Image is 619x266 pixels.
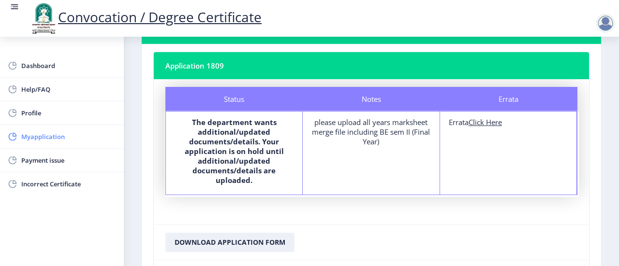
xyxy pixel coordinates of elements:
[469,117,502,127] u: Click Here
[185,117,284,185] b: The department wants additional/updated documents/details. Your application is on hold until addi...
[21,178,116,190] span: Incorrect Certificate
[21,60,116,71] span: Dashboard
[21,154,116,166] span: Payment issue
[165,87,303,111] div: Status
[303,87,440,111] div: Notes
[29,2,58,35] img: logo
[449,117,568,127] div: Errata
[154,52,589,79] nb-card-header: Application 1809
[21,107,116,119] span: Profile
[440,87,577,111] div: Errata
[311,117,430,146] div: please upload all years marksheet merge file including BE sem II (Final Year)
[165,233,295,252] button: Download Application Form
[21,131,116,142] span: Myapplication
[21,84,116,95] span: Help/FAQ
[29,8,262,26] a: Convocation / Degree Certificate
